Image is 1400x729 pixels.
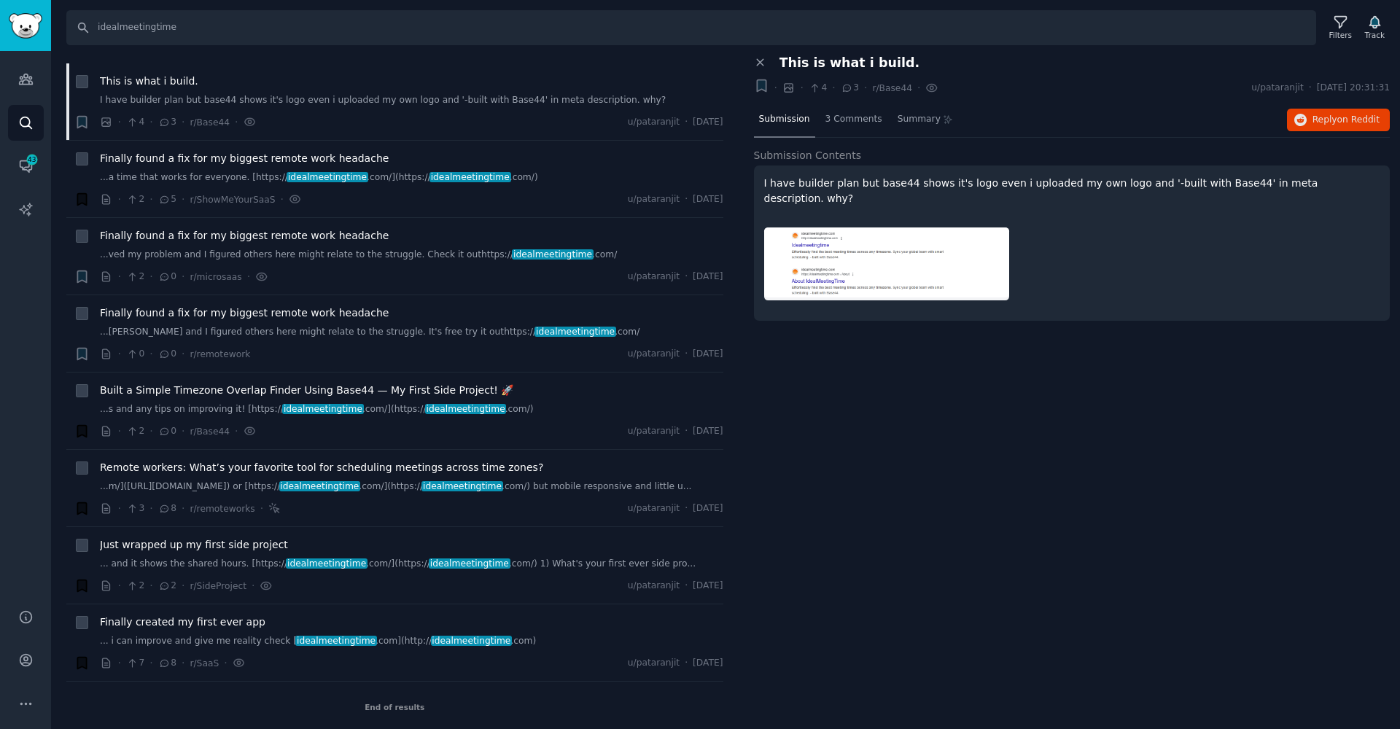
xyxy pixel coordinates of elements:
span: [DATE] [693,193,723,206]
span: · [149,192,152,207]
span: · [149,501,152,516]
a: Finally found a fix for my biggest remote work headache [100,228,389,243]
span: · [685,348,688,361]
a: Built a Simple Timezone Overlap Finder Using Base44 — My First Side Project! 🚀 [100,383,513,398]
span: idealmeetingtime [286,558,367,569]
a: ...s and any tips on improving it! [https://idealmeetingtime.com/](https://idealmeetingtime.com/) [100,403,723,416]
span: · [118,655,121,671]
span: · [260,501,263,516]
span: 5 [158,193,176,206]
span: 2 [158,580,176,593]
a: 43 [8,148,44,184]
span: idealmeetingtime [534,327,616,337]
span: idealmeetingtime [287,172,368,182]
span: · [235,424,238,439]
span: 8 [158,657,176,670]
span: 8 [158,502,176,515]
span: 0 [126,348,144,361]
span: idealmeetingtime [421,481,503,491]
button: Track [1360,12,1390,43]
span: · [281,192,284,207]
span: r/ShowMeYourSaaS [190,195,275,205]
span: · [149,655,152,671]
span: · [182,655,184,671]
span: r/microsaas [190,272,241,282]
span: Finally found a fix for my biggest remote work headache [100,151,389,166]
span: · [685,116,688,129]
span: 3 [158,116,176,129]
span: idealmeetingtime [429,172,511,182]
span: · [685,502,688,515]
span: 2 [126,425,144,438]
span: Submission [759,113,810,126]
button: Replyon Reddit [1287,109,1390,132]
span: · [182,501,184,516]
span: · [685,193,688,206]
span: · [118,192,121,207]
span: [DATE] [693,502,723,515]
a: Finally created my first ever app [100,615,265,630]
span: · [118,424,121,439]
span: This is what i build. [779,55,920,71]
span: [DATE] [693,116,723,129]
span: Submission Contents [754,148,862,163]
span: [DATE] [693,348,723,361]
span: [DATE] 20:31:31 [1317,82,1390,95]
span: · [685,270,688,284]
span: r/Base44 [872,83,912,93]
span: 4 [126,116,144,129]
a: Finally found a fix for my biggest remote work headache [100,305,389,321]
span: This is what i build. [100,74,198,89]
span: u/pataranjit [628,116,680,129]
span: 0 [158,425,176,438]
span: idealmeetingtime [295,636,377,646]
span: · [832,80,835,95]
span: 8 [113,47,118,55]
span: 0 [158,348,176,361]
span: · [182,114,184,130]
span: 43 [26,155,39,165]
p: I have builder plan but base44 shows it's logo even i uploaded my own logo and '-built with Base4... [764,176,1380,206]
input: Search Keyword [66,10,1316,45]
span: idealmeetingtime [425,404,507,414]
span: idealmeetingtime [431,636,513,646]
span: idealmeetingtime [282,404,364,414]
span: · [118,114,121,130]
a: ... and it shows the shared hours. [https://idealmeetingtime.com/](https://idealmeetingtime.com/)... [100,558,723,571]
span: · [182,578,184,593]
span: 2 [126,580,144,593]
span: · [1309,82,1312,95]
span: u/pataranjit [628,348,680,361]
div: Filters [1329,30,1352,40]
span: u/pataranjit [628,657,680,670]
span: · [247,269,250,284]
img: This is what i build. [764,227,1009,297]
a: Remote workers: What’s your favorite tool for scheduling meetings across time zones? [100,460,543,475]
span: 3 [841,82,859,95]
span: 3 Comments [825,113,882,126]
span: [DATE] [693,425,723,438]
span: u/pataranjit [628,502,680,515]
span: · [149,269,152,284]
span: · [864,80,867,95]
span: · [917,80,920,95]
span: Summary [898,113,941,126]
span: · [118,269,121,284]
span: · [235,114,238,130]
span: · [685,657,688,670]
span: · [149,346,152,362]
span: r/remoteworks [190,504,254,514]
span: r/Base44 [190,426,230,437]
span: Just wrapped up my first side project [100,537,288,553]
span: r/SideProject [190,581,246,591]
span: r/remotework [190,349,250,359]
span: · [118,578,121,593]
span: Reply [1312,114,1380,127]
span: r/Base44 [190,117,230,128]
span: 7 [126,657,144,670]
